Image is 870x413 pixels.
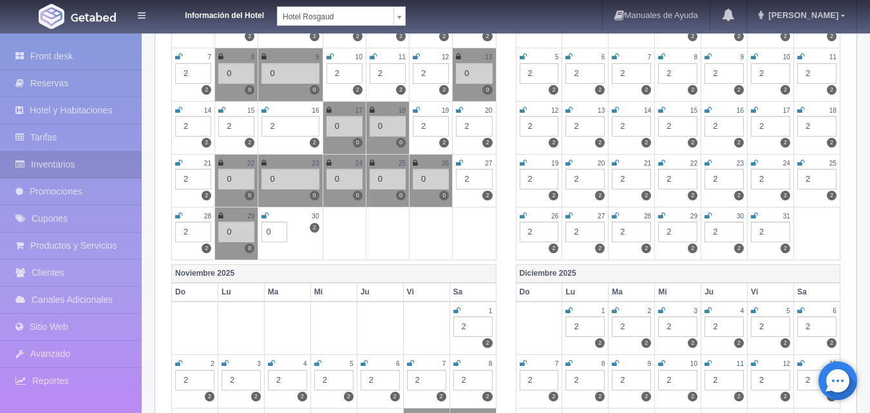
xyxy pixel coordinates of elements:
[565,370,605,390] div: 2
[361,370,400,390] div: 2
[247,213,254,220] small: 29
[612,63,651,84] div: 2
[222,370,261,390] div: 2
[175,169,211,189] div: 2
[403,283,449,302] th: Vi
[780,191,790,200] label: 2
[516,283,562,302] th: Do
[688,244,697,253] label: 2
[688,85,697,95] label: 2
[396,85,406,95] label: 2
[257,360,261,367] small: 3
[310,32,319,41] label: 2
[355,107,363,114] small: 17
[565,116,605,137] div: 2
[734,392,744,401] label: 2
[658,116,697,137] div: 2
[705,169,744,189] div: 2
[303,360,307,367] small: 4
[370,63,406,84] div: 2
[549,138,558,148] label: 2
[251,53,255,61] small: 8
[641,392,651,401] label: 2
[245,244,254,253] label: 0
[562,283,609,302] th: Lu
[413,169,449,189] div: 0
[390,392,400,401] label: 2
[516,264,840,283] th: Diciembre 2025
[688,32,697,41] label: 2
[449,283,496,302] th: Sa
[648,360,652,367] small: 9
[737,360,744,367] small: 11
[794,283,840,302] th: Sa
[705,116,744,137] div: 2
[783,53,790,61] small: 10
[39,4,64,29] img: Getabed
[780,338,790,348] label: 2
[601,307,605,314] small: 1
[797,370,837,390] div: 2
[555,360,559,367] small: 7
[175,222,211,242] div: 2
[485,107,492,114] small: 20
[551,160,558,167] small: 19
[780,244,790,253] label: 2
[751,169,790,189] div: 2
[245,85,254,95] label: 0
[442,360,446,367] small: 7
[612,116,651,137] div: 2
[326,63,363,84] div: 2
[701,283,748,302] th: Ju
[407,370,446,390] div: 2
[641,138,651,148] label: 2
[705,63,744,84] div: 2
[482,138,492,148] label: 2
[310,223,319,233] label: 2
[312,160,319,167] small: 23
[641,85,651,95] label: 2
[456,63,492,84] div: 0
[648,307,652,314] small: 2
[489,307,493,314] small: 1
[520,169,559,189] div: 2
[565,316,605,337] div: 2
[485,53,492,61] small: 13
[641,338,651,348] label: 2
[551,107,558,114] small: 12
[396,360,400,367] small: 6
[595,244,605,253] label: 2
[551,213,558,220] small: 26
[357,283,403,302] th: Ju
[277,6,406,26] a: Hotel Rosgaud
[797,169,837,189] div: 2
[439,32,449,41] label: 2
[734,32,744,41] label: 2
[780,32,790,41] label: 2
[734,85,744,95] label: 2
[612,169,651,189] div: 2
[520,63,559,84] div: 2
[344,392,354,401] label: 2
[316,53,319,61] small: 9
[204,160,211,167] small: 21
[658,63,697,84] div: 2
[734,138,744,148] label: 2
[482,191,492,200] label: 2
[283,7,388,26] span: Hotel Rosgaud
[705,222,744,242] div: 2
[644,213,651,220] small: 28
[658,222,697,242] div: 2
[202,85,211,95] label: 2
[595,392,605,401] label: 2
[565,169,605,189] div: 2
[780,392,790,401] label: 2
[751,63,790,84] div: 2
[833,307,837,314] small: 6
[312,107,319,114] small: 16
[413,63,449,84] div: 2
[218,222,254,242] div: 0
[688,191,697,200] label: 2
[208,53,212,61] small: 7
[485,160,492,167] small: 27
